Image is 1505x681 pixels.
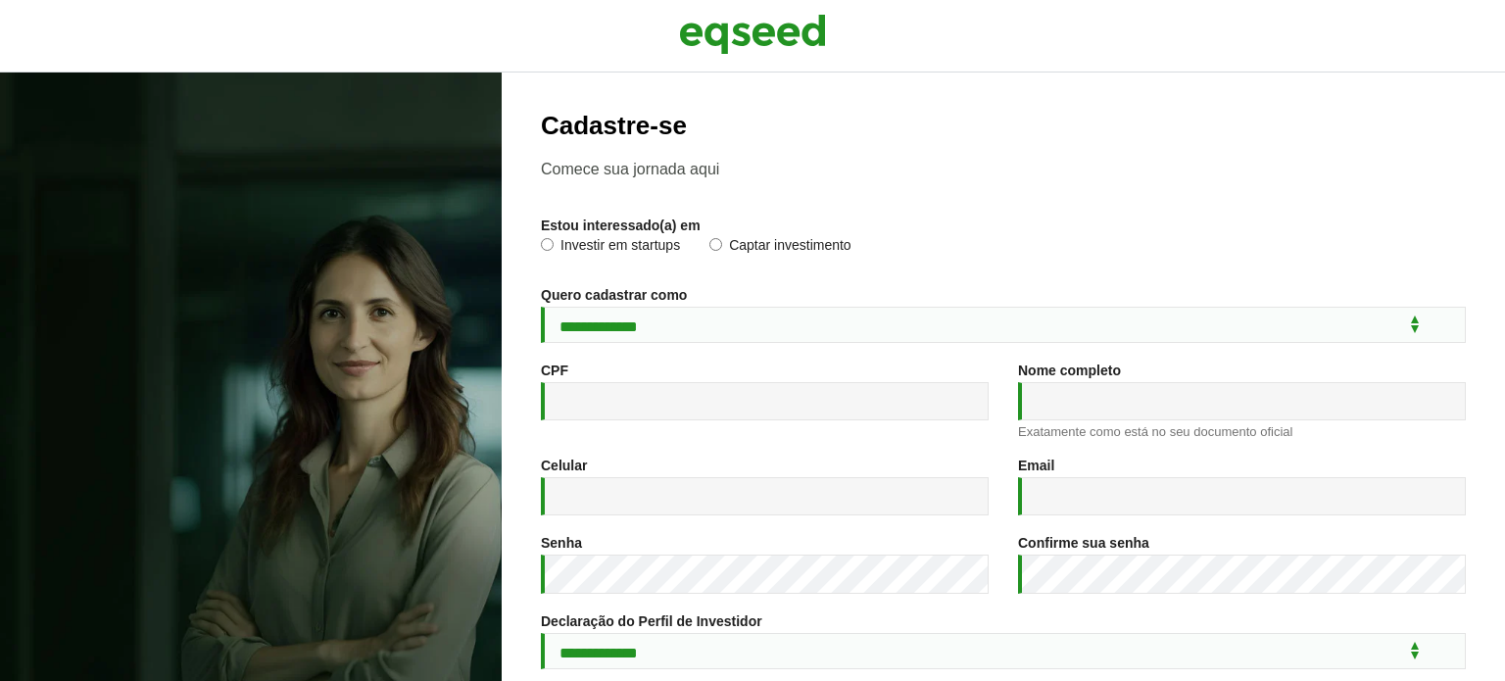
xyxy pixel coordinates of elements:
p: Comece sua jornada aqui [541,160,1466,178]
label: Celular [541,459,587,472]
div: Exatamente como está no seu documento oficial [1018,425,1466,438]
label: Quero cadastrar como [541,288,687,302]
label: Estou interessado(a) em [541,219,701,232]
label: Declaração do Perfil de Investidor [541,614,762,628]
label: Email [1018,459,1054,472]
label: CPF [541,364,568,377]
label: Confirme sua senha [1018,536,1149,550]
input: Investir em startups [541,238,554,251]
h2: Cadastre-se [541,112,1466,140]
label: Investir em startups [541,238,680,258]
input: Captar investimento [709,238,722,251]
label: Senha [541,536,582,550]
label: Nome completo [1018,364,1121,377]
label: Captar investimento [709,238,851,258]
img: EqSeed Logo [679,10,826,59]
